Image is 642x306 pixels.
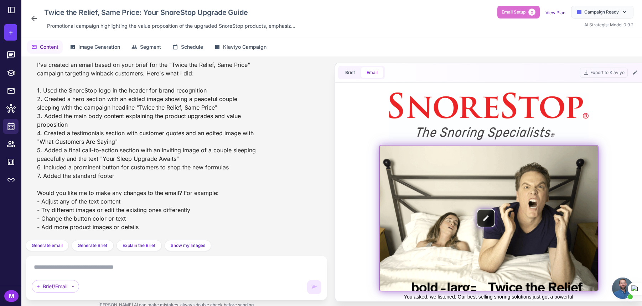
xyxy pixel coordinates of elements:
[612,278,633,299] a: Open chat
[44,21,298,31] div: Click to edit description
[165,240,211,251] button: Show my Images
[340,67,361,78] button: Brief
[545,10,565,15] a: View Plan
[9,27,13,38] span: +
[47,22,295,30] span: Promotional campaign highlighting the value proposition of the upgraded SnoreStop products, empha...
[78,242,108,249] span: Generate Brief
[27,40,63,54] button: Content
[32,280,79,293] div: Brief/Email
[42,7,242,54] img: SnoreStop Logo
[168,40,207,54] button: Schedule
[4,24,17,41] button: +
[78,43,120,51] span: Image Generation
[4,290,19,302] div: M
[41,6,298,19] div: Click to edit campaign name
[223,43,266,51] span: Klaviyo Campaign
[210,40,271,54] button: Klaviyo Campaign
[123,242,156,249] span: Explain the Brief
[528,9,535,16] span: 2
[40,43,58,51] span: Content
[31,58,264,234] div: I've created an email based on your brief for the "Twice the Relief, Same Price" campaign targeti...
[66,40,124,54] button: Image Generation
[117,240,162,251] button: Explain the Brief
[502,9,525,15] span: Email Setup
[33,60,251,205] img: Peaceful couple sleeping with text: Twice the Relief, Same Price
[171,242,205,249] span: Show my Images
[497,6,540,19] button: Email Setup2
[580,68,628,78] button: Export to Klaviyo
[140,43,161,51] span: Segment
[631,68,639,77] button: Edit Email
[584,9,619,15] span: Campaign Ready
[127,40,165,54] button: Segment
[181,43,203,51] span: Schedule
[72,240,114,251] button: Generate Brief
[584,22,633,27] span: AI Strategist Model 0.9.2
[32,242,63,249] span: Generate email
[361,67,383,78] button: Email
[26,240,69,251] button: Generate email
